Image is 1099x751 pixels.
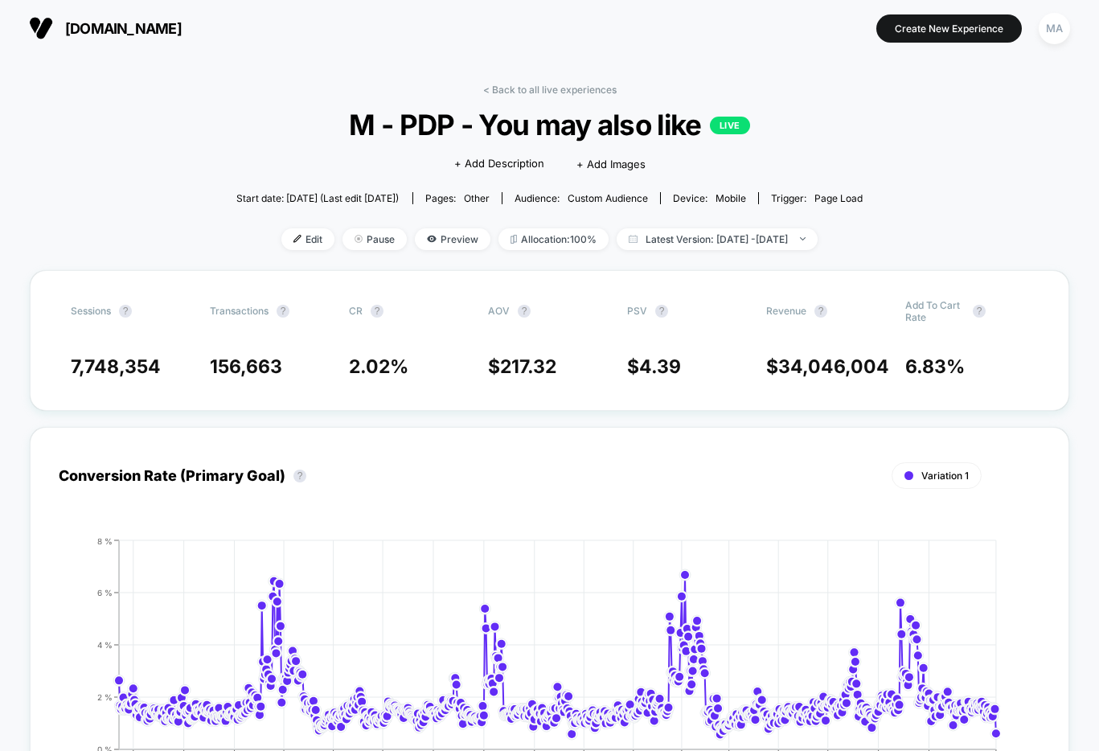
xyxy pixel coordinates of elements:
span: AOV [488,305,510,317]
tspan: 4 % [97,639,113,649]
tspan: 6 % [97,587,113,597]
tspan: 2 % [97,691,113,701]
span: Variation 1 [921,470,969,482]
span: $ [488,355,556,378]
span: 156,663 [210,355,282,378]
span: $ [627,355,681,378]
span: Revenue [766,305,806,317]
span: Allocation: 100% [498,228,609,250]
span: Start date: [DATE] (Last edit [DATE]) [236,192,399,204]
span: Sessions [71,305,111,317]
span: Latest Version: [DATE] - [DATE] [617,228,818,250]
button: ? [518,305,531,318]
button: ? [655,305,668,318]
button: Create New Experience [876,14,1022,43]
span: Add To Cart Rate [905,299,965,323]
a: < Back to all live experiences [483,84,617,96]
span: M - PDP - You may also like [268,108,832,142]
span: Transactions [210,305,269,317]
div: Pages: [425,192,490,204]
button: ? [119,305,132,318]
span: + Add Images [576,158,646,170]
span: PSV [627,305,647,317]
tspan: 8 % [97,536,113,545]
button: ? [293,470,306,482]
img: end [800,237,806,240]
button: ? [973,305,986,318]
span: 4.39 [639,355,681,378]
span: $ [766,355,889,378]
div: Audience: [515,192,648,204]
div: Trigger: [771,192,863,204]
img: Visually logo [29,16,53,40]
img: edit [293,235,301,243]
button: MA [1034,12,1075,45]
span: Pause [342,228,407,250]
div: MA [1039,13,1070,44]
span: CR [349,305,363,317]
span: Edit [281,228,334,250]
img: rebalance [511,235,517,244]
button: ? [814,305,827,318]
img: end [355,235,363,243]
span: + Add Description [454,156,544,172]
span: [DOMAIN_NAME] [65,20,182,37]
span: other [464,192,490,204]
p: LIVE [710,117,750,134]
span: 34,046,004 [778,355,889,378]
img: calendar [629,235,638,243]
span: Page Load [814,192,863,204]
span: 217.32 [500,355,556,378]
span: Preview [415,228,490,250]
button: ? [277,305,289,318]
span: 7,748,354 [71,355,161,378]
span: 2.02 % [349,355,408,378]
span: 6.83 % [905,355,965,378]
span: Custom Audience [568,192,648,204]
button: ? [371,305,383,318]
span: Device: [660,192,758,204]
span: mobile [716,192,746,204]
button: [DOMAIN_NAME] [24,15,187,41]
